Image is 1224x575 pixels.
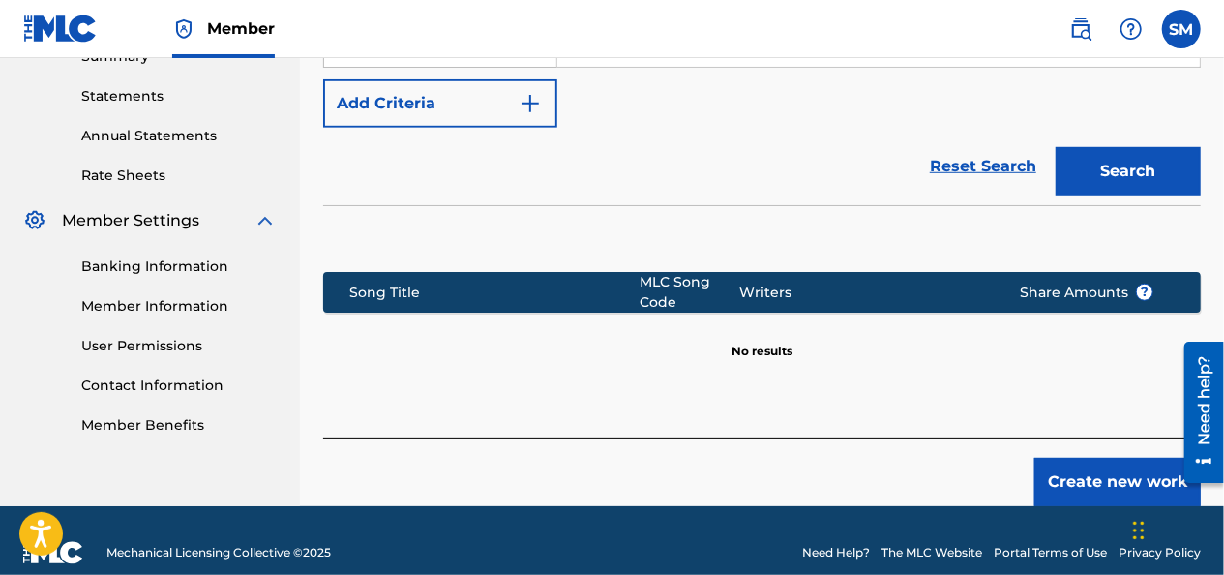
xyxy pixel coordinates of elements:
a: Statements [81,86,277,106]
img: logo [23,541,83,564]
div: Help [1112,10,1150,48]
a: The MLC Website [881,544,982,561]
div: MLC Song Code [640,272,739,313]
span: Member Settings [62,209,199,232]
a: Member Benefits [81,415,277,436]
a: Member Information [81,296,277,317]
div: Writers [739,283,990,303]
img: MLC Logo [23,15,98,43]
a: Need Help? [802,544,870,561]
button: Add Criteria [323,79,557,128]
a: Reset Search [920,145,1046,188]
iframe: Chat Widget [1127,482,1224,575]
a: Public Search [1061,10,1100,48]
div: User Menu [1162,10,1201,48]
div: Drag [1133,501,1145,560]
span: Mechanical Licensing Collective © 2025 [106,544,331,561]
a: Contact Information [81,376,277,396]
img: expand [254,209,277,232]
img: 9d2ae6d4665cec9f34b9.svg [519,92,542,115]
img: help [1120,17,1143,41]
p: No results [731,319,792,360]
a: Privacy Policy [1119,544,1201,561]
a: Annual Statements [81,126,277,146]
div: Song Title [349,283,640,303]
a: Rate Sheets [81,166,277,186]
span: Share Amounts [1020,283,1153,303]
a: Banking Information [81,257,277,277]
span: Member [207,17,275,40]
img: Top Rightsholder [172,17,195,41]
img: Member Settings [23,209,46,232]
a: Portal Terms of Use [994,544,1107,561]
img: search [1069,17,1092,41]
a: User Permissions [81,336,277,356]
button: Create new work [1034,458,1201,506]
button: Search [1056,147,1201,196]
iframe: Resource Center [1170,335,1224,491]
span: ? [1137,285,1152,300]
